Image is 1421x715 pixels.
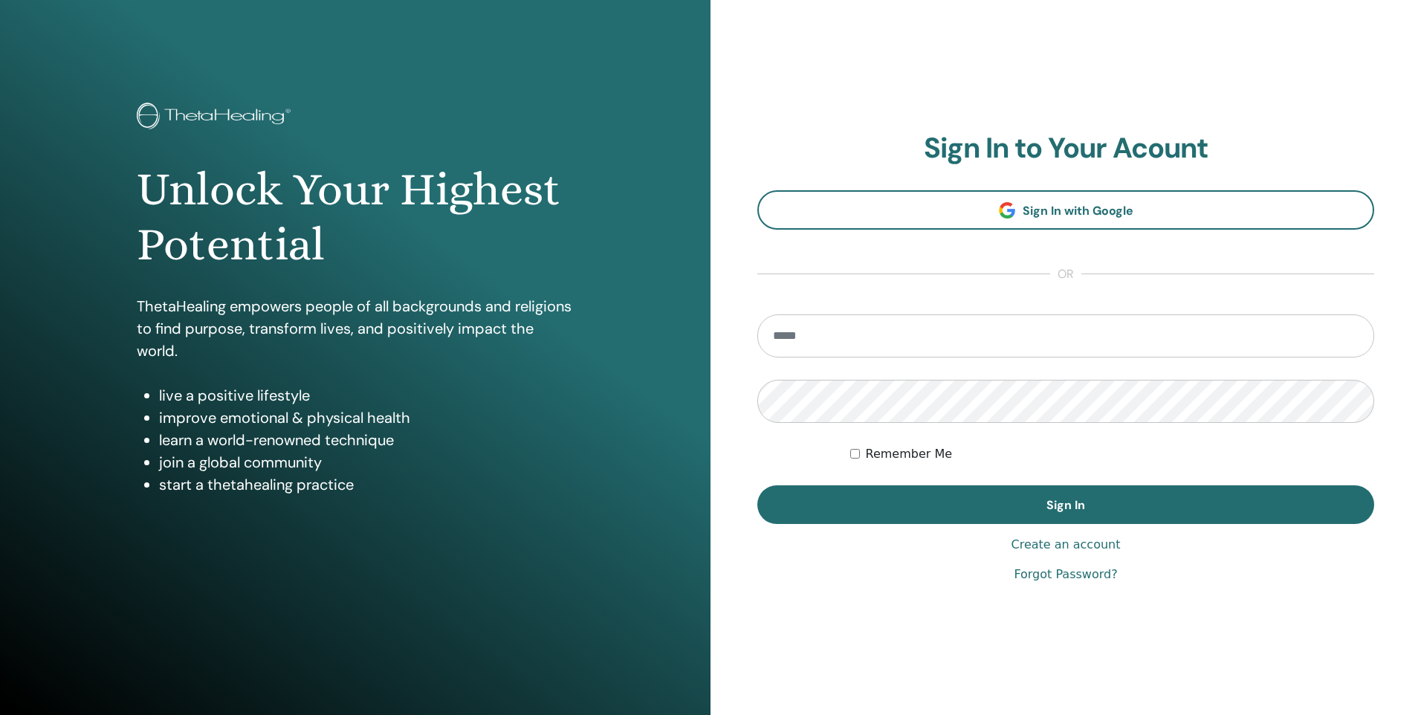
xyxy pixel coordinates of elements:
p: ThetaHealing empowers people of all backgrounds and religions to find purpose, transform lives, a... [137,295,573,362]
h1: Unlock Your Highest Potential [137,162,573,273]
li: live a positive lifestyle [159,384,573,407]
button: Sign In [757,485,1374,524]
li: start a thetahealing practice [159,473,573,496]
span: Sign In with Google [1023,203,1133,219]
li: join a global community [159,451,573,473]
li: learn a world-renowned technique [159,429,573,451]
div: Keep me authenticated indefinitely or until I manually logout [850,445,1375,463]
a: Sign In with Google [757,190,1374,230]
label: Remember Me [866,445,953,463]
span: or [1050,265,1081,283]
li: improve emotional & physical health [159,407,573,429]
span: Sign In [1046,497,1085,513]
a: Create an account [1011,536,1120,554]
a: Forgot Password? [1014,566,1117,583]
h2: Sign In to Your Acount [757,132,1374,166]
